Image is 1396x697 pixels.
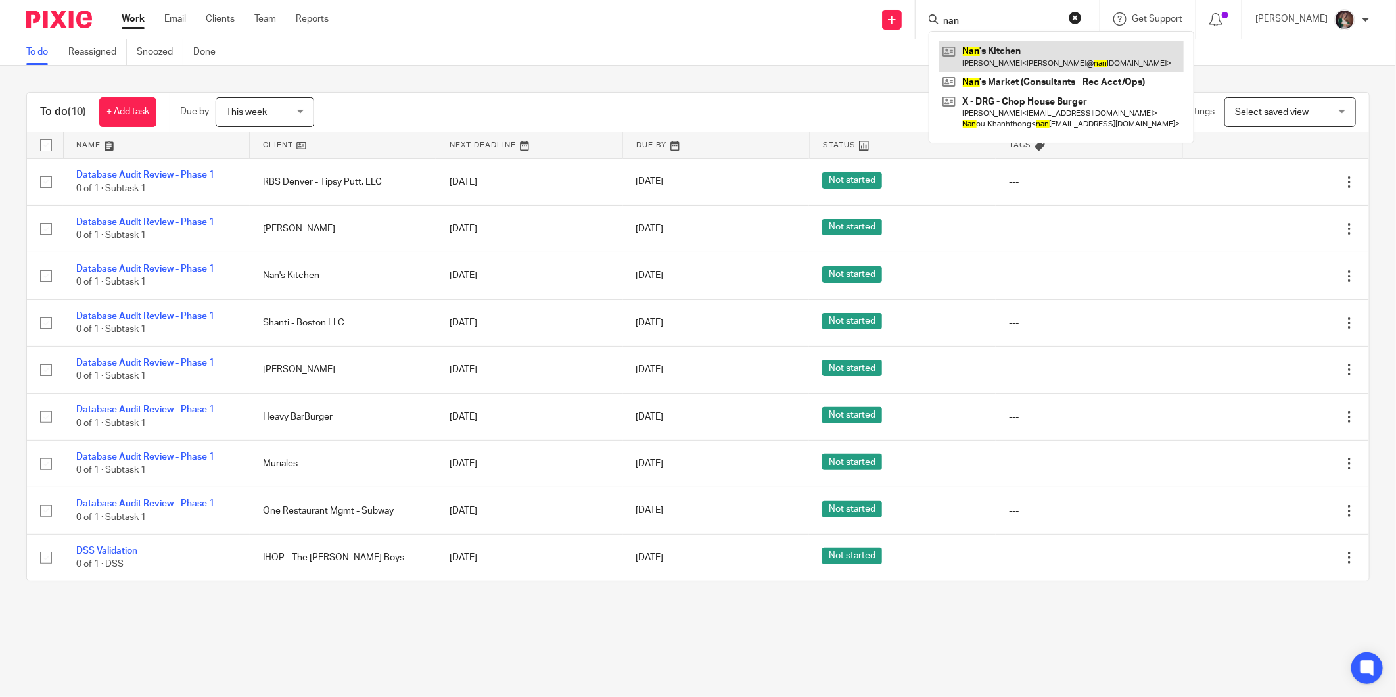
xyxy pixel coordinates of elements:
[822,454,882,470] span: Not started
[1009,269,1169,282] div: ---
[76,264,214,274] a: Database Audit Review - Phase 1
[436,393,623,440] td: [DATE]
[226,108,267,117] span: This week
[636,553,664,562] span: [DATE]
[76,372,146,381] span: 0 of 1 · Subtask 1
[1009,410,1169,423] div: ---
[76,170,214,180] a: Database Audit Review - Phase 1
[250,205,436,252] td: [PERSON_NAME]
[822,407,882,423] span: Not started
[76,546,137,556] a: DSS Validation
[193,39,225,65] a: Done
[68,107,86,117] span: (10)
[1132,14,1182,24] span: Get Support
[436,441,623,487] td: [DATE]
[254,12,276,26] a: Team
[250,441,436,487] td: Muriales
[180,105,209,118] p: Due by
[822,360,882,376] span: Not started
[636,365,664,374] span: [DATE]
[250,252,436,299] td: Nan's Kitchen
[1009,316,1169,329] div: ---
[76,312,214,321] a: Database Audit Review - Phase 1
[76,560,124,569] span: 0 of 1 · DSS
[250,393,436,440] td: Heavy BarBurger
[206,12,235,26] a: Clients
[822,313,882,329] span: Not started
[1009,551,1169,564] div: ---
[636,178,664,187] span: [DATE]
[636,271,664,280] span: [DATE]
[436,347,623,393] td: [DATE]
[822,266,882,283] span: Not started
[26,11,92,28] img: Pixie
[436,158,623,205] td: [DATE]
[76,452,214,462] a: Database Audit Review - Phase 1
[76,358,214,368] a: Database Audit Review - Phase 1
[436,252,623,299] td: [DATE]
[822,172,882,189] span: Not started
[1009,222,1169,235] div: ---
[250,534,436,581] td: IHOP - The [PERSON_NAME] Boys
[1334,9,1355,30] img: Profile%20picture%20JUS.JPG
[1235,108,1309,117] span: Select saved view
[1009,363,1169,376] div: ---
[436,299,623,346] td: [DATE]
[76,184,146,193] span: 0 of 1 · Subtask 1
[76,419,146,428] span: 0 of 1 · Subtask 1
[822,548,882,564] span: Not started
[1069,11,1082,24] button: Clear
[250,158,436,205] td: RBS Denver - Tipsy Putt, LLC
[250,487,436,534] td: One Restaurant Mgmt - Subway
[76,278,146,287] span: 0 of 1 · Subtask 1
[99,97,156,127] a: + Add task
[296,12,329,26] a: Reports
[636,224,664,233] span: [DATE]
[1009,504,1169,517] div: ---
[76,218,214,227] a: Database Audit Review - Phase 1
[76,466,146,475] span: 0 of 1 · Subtask 1
[40,105,86,119] h1: To do
[76,325,146,334] span: 0 of 1 · Subtask 1
[250,299,436,346] td: Shanti - Boston LLC
[26,39,58,65] a: To do
[122,12,145,26] a: Work
[76,231,146,240] span: 0 of 1 · Subtask 1
[76,513,146,522] span: 0 of 1 · Subtask 1
[1009,176,1169,189] div: ---
[436,534,623,581] td: [DATE]
[942,16,1060,28] input: Search
[76,499,214,508] a: Database Audit Review - Phase 1
[636,318,664,327] span: [DATE]
[436,487,623,534] td: [DATE]
[250,347,436,393] td: [PERSON_NAME]
[1255,12,1328,26] p: [PERSON_NAME]
[436,205,623,252] td: [DATE]
[636,412,664,421] span: [DATE]
[636,506,664,516] span: [DATE]
[1010,141,1032,149] span: Tags
[822,501,882,517] span: Not started
[68,39,127,65] a: Reassigned
[636,459,664,468] span: [DATE]
[164,12,186,26] a: Email
[137,39,183,65] a: Snoozed
[1009,457,1169,470] div: ---
[822,219,882,235] span: Not started
[76,405,214,414] a: Database Audit Review - Phase 1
